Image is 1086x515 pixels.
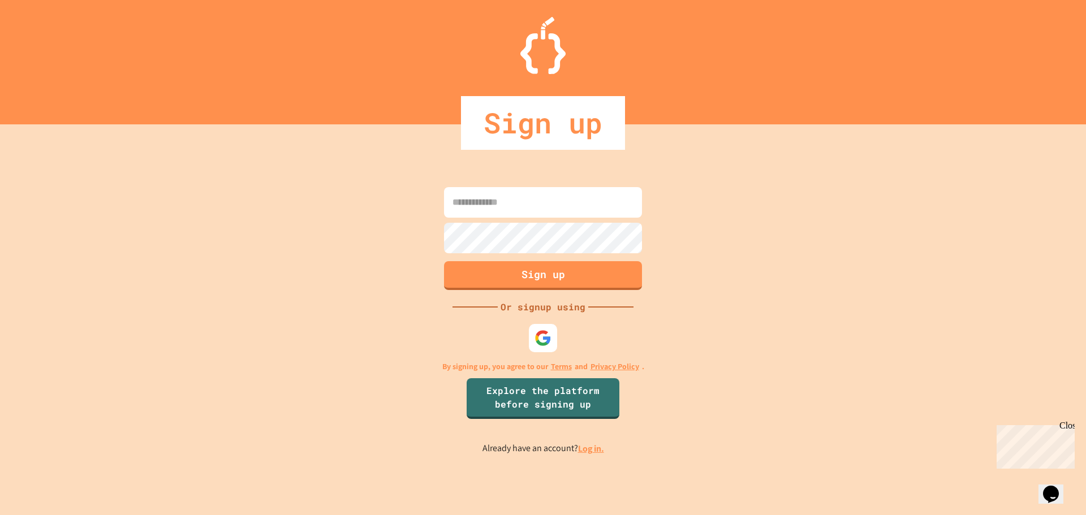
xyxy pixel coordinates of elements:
img: google-icon.svg [535,330,551,347]
p: By signing up, you agree to our and . [442,361,644,373]
div: Or signup using [498,300,588,314]
iframe: chat widget [992,421,1075,469]
a: Log in. [578,443,604,455]
p: Already have an account? [482,442,604,456]
div: Sign up [461,96,625,150]
img: Logo.svg [520,17,566,74]
button: Sign up [444,261,642,290]
a: Privacy Policy [591,361,639,373]
a: Explore the platform before signing up [467,378,619,419]
iframe: chat widget [1038,470,1075,504]
div: Chat with us now!Close [5,5,78,72]
a: Terms [551,361,572,373]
